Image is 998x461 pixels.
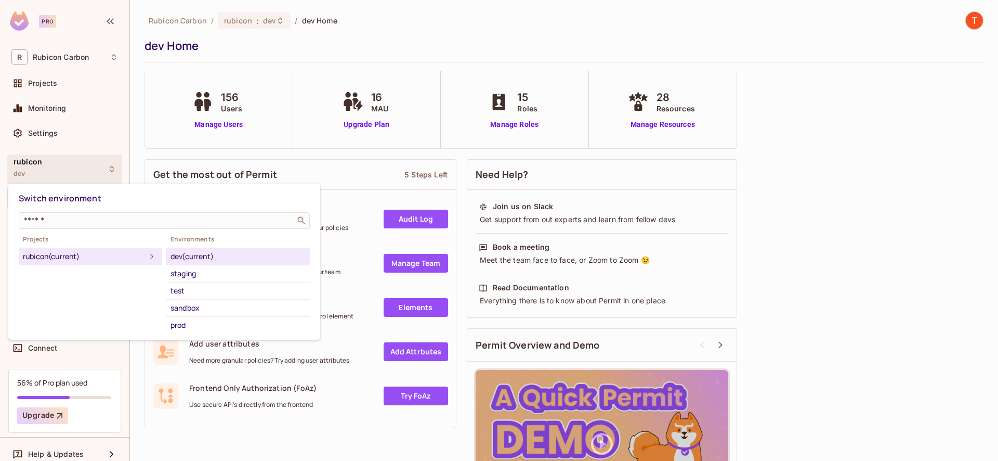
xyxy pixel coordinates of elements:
[170,250,306,263] div: dev (current)
[166,235,310,244] span: Environments
[170,285,306,297] div: test
[170,267,306,280] div: staging
[19,235,162,244] span: Projects
[170,302,306,314] div: sandbox
[170,319,306,331] div: prod
[19,193,101,204] span: Switch environment
[23,250,146,263] div: rubicon (current)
